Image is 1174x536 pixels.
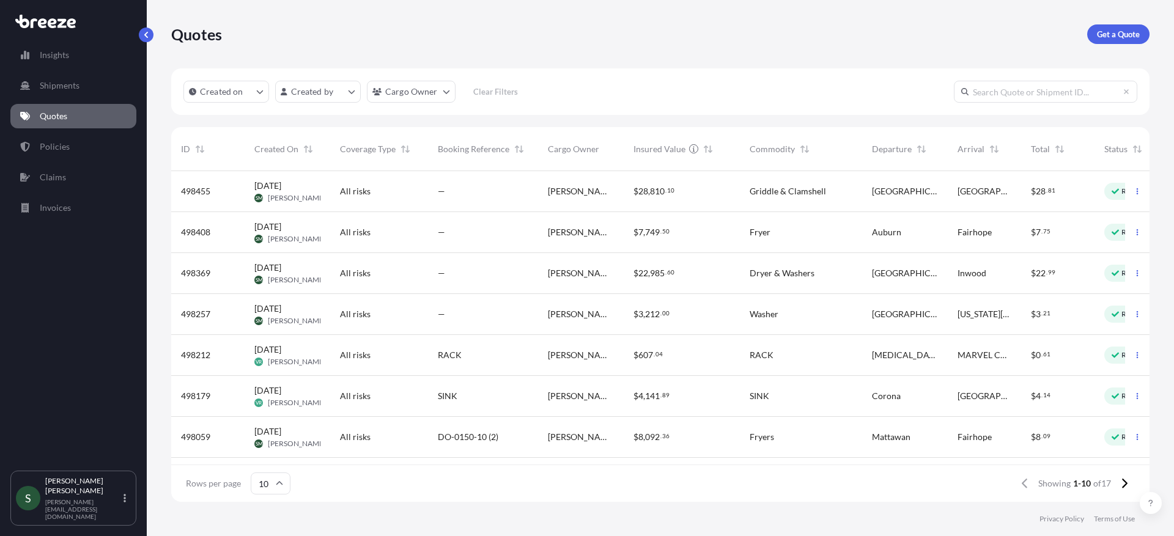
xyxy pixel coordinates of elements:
span: S [25,492,31,504]
p: Ready [1121,391,1142,401]
span: 89 [662,393,670,397]
span: SM [256,192,262,204]
span: . [665,188,666,193]
button: Sort [987,142,1002,156]
span: 498257 [181,308,210,320]
span: 36 [662,434,670,438]
span: RACK [750,349,773,361]
span: . [1041,311,1043,315]
span: , [643,228,645,237]
span: All risks [340,390,371,402]
button: Sort [193,142,207,156]
span: — [438,308,445,320]
span: RACK [438,349,462,361]
p: Invoices [40,202,71,214]
span: [PERSON_NAME] [268,193,326,203]
span: $ [633,187,638,196]
a: Claims [10,165,136,189]
a: Quotes [10,104,136,128]
p: Quotes [40,110,67,122]
span: [DATE] [254,303,281,315]
input: Search Quote or Shipment ID... [954,81,1137,103]
span: 14 [1043,393,1050,397]
span: Fairhope [958,431,992,443]
span: [PERSON_NAME] [268,357,326,367]
p: Ready [1121,432,1142,442]
a: Insights [10,43,136,67]
span: Corona [872,390,901,402]
span: [GEOGRAPHIC_DATA] [872,267,938,279]
a: Get a Quote [1087,24,1150,44]
span: Rows per page [186,477,241,490]
span: 092 [645,433,660,441]
span: SM [256,315,262,327]
span: 28 [638,187,648,196]
p: Clear Filters [473,86,518,98]
span: [US_STATE][GEOGRAPHIC_DATA] [958,308,1011,320]
p: Get a Quote [1097,28,1140,40]
span: $ [633,392,638,400]
span: 8 [638,433,643,441]
span: 22 [1036,269,1046,277]
span: 607 [638,351,653,359]
span: VR [256,397,262,409]
p: Ready [1121,350,1142,360]
span: 498179 [181,390,210,402]
span: [PERSON_NAME] [268,234,326,244]
span: $ [1031,392,1036,400]
span: 1-10 [1073,477,1091,490]
span: $ [1031,269,1036,277]
span: . [654,352,655,356]
span: . [665,270,666,274]
span: Dryer & Washers [750,267,814,279]
a: Policies [10,134,136,159]
span: 00 [662,311,670,315]
span: . [660,311,662,315]
span: , [648,269,650,277]
span: All risks [340,431,371,443]
p: [PERSON_NAME][EMAIL_ADDRESS][DOMAIN_NAME] [45,498,121,520]
a: Terms of Use [1094,514,1135,524]
span: 141 [645,392,660,400]
span: 7 [1036,228,1041,237]
a: Shipments [10,73,136,98]
span: [PERSON_NAME] Logistics [548,267,614,279]
button: Sort [1052,142,1067,156]
span: 8 [1036,433,1041,441]
p: Ready [1121,268,1142,278]
span: 60 [667,270,674,274]
span: 4 [1036,392,1041,400]
p: Shipments [40,79,79,92]
p: Privacy Policy [1039,514,1084,524]
span: 7 [638,228,643,237]
p: Ready [1121,227,1142,237]
span: [DATE] [254,425,281,438]
span: , [648,187,650,196]
span: — [438,226,445,238]
span: [GEOGRAPHIC_DATA] [872,185,938,197]
span: Fryers [750,431,774,443]
span: . [1046,270,1047,274]
span: $ [633,269,638,277]
span: . [1041,393,1043,397]
span: $ [1031,187,1036,196]
span: 4 [638,392,643,400]
span: All risks [340,226,371,238]
span: $ [633,310,638,318]
button: Sort [797,142,812,156]
button: cargoOwner Filter options [367,81,456,103]
span: Washer [750,308,778,320]
span: $ [1031,433,1036,441]
span: 22 [638,269,648,277]
span: 498455 [181,185,210,197]
span: ID [181,143,190,155]
span: All risks [340,308,371,320]
span: Created On [254,143,298,155]
span: 99 [1048,270,1055,274]
span: Total [1031,143,1050,155]
span: MARVEL CAV PK [958,349,1011,361]
button: Sort [512,142,526,156]
span: SM [256,274,262,286]
span: 3 [638,310,643,318]
span: , [643,310,645,318]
